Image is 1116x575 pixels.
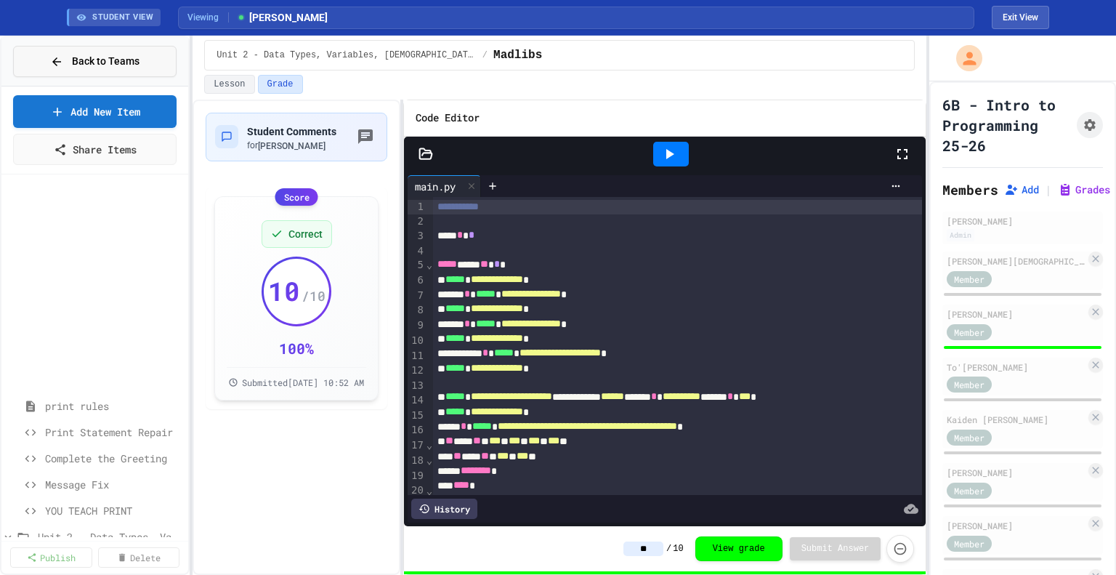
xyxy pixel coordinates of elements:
[92,12,153,24] span: STUDENT VIEW
[947,361,1085,374] div: To'[PERSON_NAME]
[408,175,481,197] div: main.py
[408,469,426,484] div: 19
[72,54,139,69] span: Back to Teams
[187,11,229,24] span: Viewing
[45,503,182,518] span: YOU TEACH PRINT
[408,289,426,304] div: 7
[954,537,984,550] span: Member
[45,451,182,466] span: Complete the Greeting
[673,543,683,555] span: 10
[204,75,254,94] button: Lesson
[947,307,1085,321] div: [PERSON_NAME]
[242,377,364,388] span: Submitted [DATE] 10:52 AM
[408,334,426,349] div: 10
[941,41,986,75] div: My Account
[947,229,974,241] div: Admin
[408,349,426,364] div: 11
[1045,181,1052,198] span: |
[954,431,984,444] span: Member
[426,439,433,451] span: Fold line
[801,543,870,555] span: Submit Answer
[426,259,433,270] span: Fold line
[13,95,177,128] a: Add New Item
[247,126,336,137] span: Student Comments
[408,363,426,379] div: 12
[408,379,426,393] div: 13
[236,10,328,25] span: [PERSON_NAME]
[426,454,433,466] span: Fold line
[947,466,1085,479] div: [PERSON_NAME]
[13,134,177,165] a: Share Items
[408,393,426,409] div: 14
[493,47,542,64] span: Madlibs
[98,547,180,568] a: Delete
[302,286,325,306] span: / 10
[408,200,426,215] div: 1
[408,483,426,499] div: 20
[992,6,1049,29] button: Exit student view
[258,75,303,94] button: Grade
[947,214,1099,228] div: [PERSON_NAME]
[408,214,426,229] div: 2
[268,276,300,305] span: 10
[954,378,984,391] span: Member
[10,547,92,568] a: Publish
[408,273,426,289] div: 6
[408,229,426,244] div: 3
[954,484,984,497] span: Member
[947,519,1085,532] div: [PERSON_NAME]
[408,454,426,469] div: 18
[886,535,914,563] button: Force resubmission of student's answer (Admin only)
[942,180,998,200] h2: Members
[408,438,426,454] div: 17
[45,398,182,414] span: print rules
[38,529,182,544] span: Unit 2 - Data Types, Variables, [DEMOGRAPHIC_DATA]
[482,49,488,61] span: /
[247,140,336,152] div: for
[954,326,984,339] span: Member
[408,244,426,259] div: 4
[947,254,1085,268] div: [PERSON_NAME][DEMOGRAPHIC_DATA]
[426,485,433,496] span: Fold line
[790,537,881,560] button: Submit Answer
[13,46,177,77] button: Back to Teams
[288,227,323,241] span: Correct
[942,95,1071,156] h1: 6B - Intro to Programming 25-26
[408,318,426,334] div: 9
[695,536,783,561] button: View grade
[666,543,671,555] span: /
[411,499,477,519] div: History
[258,141,325,151] span: [PERSON_NAME]
[408,258,426,273] div: 5
[416,109,480,127] h6: Code Editor
[408,303,426,318] div: 8
[279,338,314,358] div: 100 %
[275,188,318,206] div: Score
[1058,182,1110,197] button: Grades
[1077,112,1103,138] button: Assignment Settings
[408,409,426,424] div: 15
[1004,182,1039,197] button: Add
[45,477,182,492] span: Message Fix
[954,273,984,286] span: Member
[217,49,477,61] span: Unit 2 - Data Types, Variables, [DEMOGRAPHIC_DATA]
[408,423,426,438] div: 16
[45,425,182,440] span: Print Statement Repair
[408,179,463,194] div: main.py
[947,413,1085,426] div: Kaiden [PERSON_NAME]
